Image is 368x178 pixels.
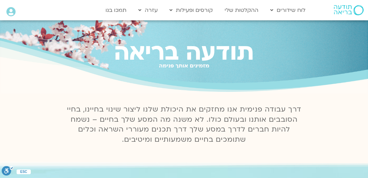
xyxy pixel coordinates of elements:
a: ההקלטות שלי [221,4,262,17]
a: תמכו בנו [102,4,130,17]
a: קורסים ופעילות [166,4,216,17]
a: לוח שידורים [267,4,309,17]
p: דרך עבודה פנימית אנו מחזקים את היכולת שלנו ליצור שינוי בחיינו, בחיי הסובבים אותנו ובעולם כולו. לא... [63,104,305,145]
a: עזרה [135,4,161,17]
img: תודעה בריאה [334,5,364,15]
